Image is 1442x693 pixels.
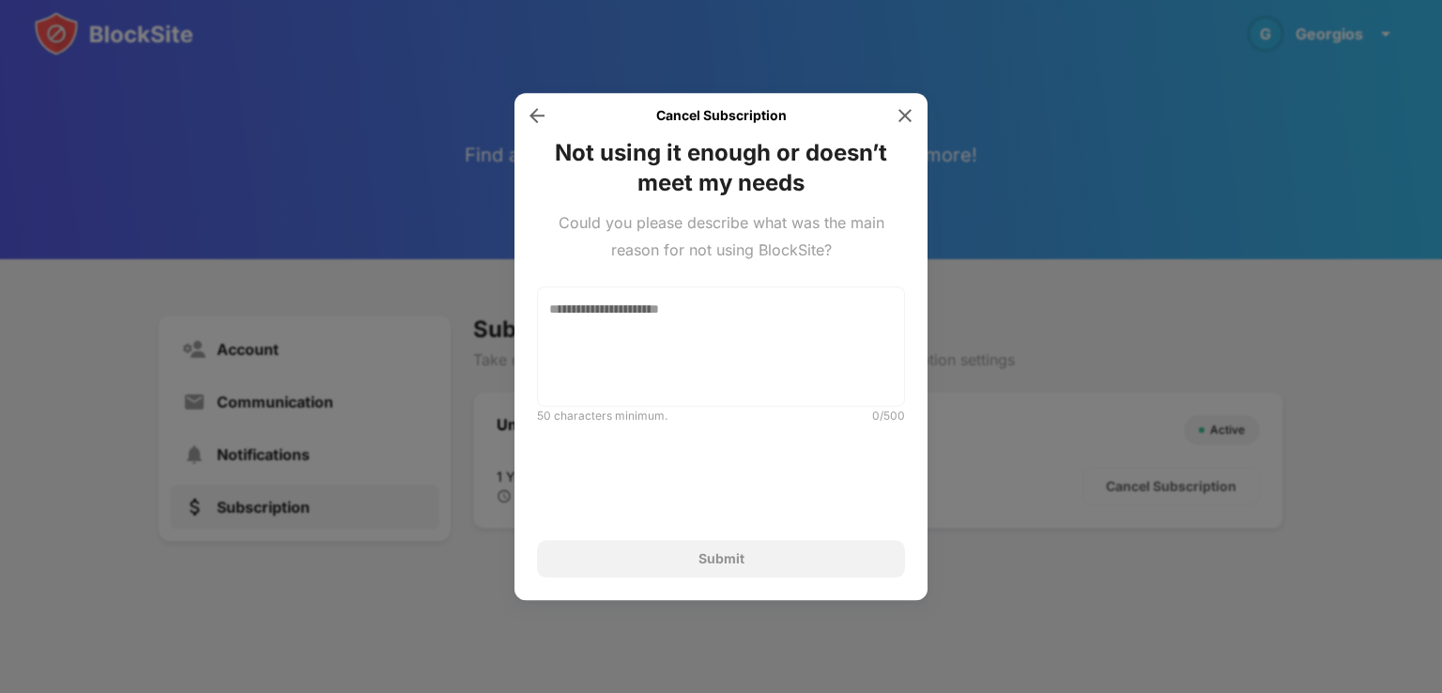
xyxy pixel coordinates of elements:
div: 50 characters minimum. [537,407,667,425]
div: Cancel Subscription [537,93,905,138]
div: Not using it enough or doesn’t meet my needs [537,138,905,198]
div: Submit [698,551,744,566]
div: 0 / 500 [872,407,905,425]
div: Could you please describe what was the main reason for not using BlockSite? [537,209,905,264]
